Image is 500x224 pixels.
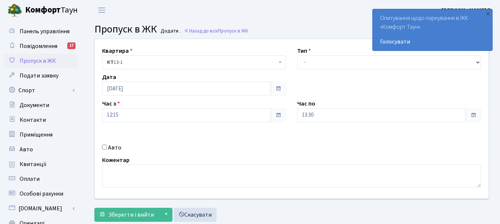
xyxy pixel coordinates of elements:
[4,98,78,113] a: Документи
[25,4,78,17] span: Таун
[102,99,120,108] label: Час з
[20,145,33,154] span: Авто
[7,3,22,18] img: logo.png
[174,208,217,222] a: Скасувати
[20,42,57,50] span: Повідомлення
[4,127,78,142] a: Приміщення
[159,28,181,34] small: Додати .
[373,9,492,51] div: Опитування щодо паркування в ЖК «Комфорт Таун»
[102,156,130,165] label: Коментар
[4,186,78,201] a: Особові рахунки
[20,116,46,124] span: Контакти
[102,46,132,55] label: Квартира
[297,99,315,108] label: Час по
[4,142,78,157] a: Авто
[20,57,56,65] span: Пропуск в ЖК
[380,37,485,46] a: Голосувати
[4,201,78,216] a: [DOMAIN_NAME]
[20,175,40,183] span: Оплати
[20,131,53,139] span: Приміщення
[107,59,277,66] span: <b>КТ</b>&nbsp;&nbsp;&nbsp;&nbsp;13-1
[184,27,248,34] a: Назад до всіхПропуск в ЖК
[4,113,78,127] a: Контакти
[94,22,157,37] span: Пропуск в ЖК
[484,10,491,17] div: ×
[102,73,116,82] label: Дата
[442,6,491,14] b: [PERSON_NAME] Г.
[218,27,248,34] span: Пропуск в ЖК
[20,27,70,35] span: Панель управління
[4,83,78,98] a: Спорт
[108,143,121,152] label: Авто
[102,55,286,69] span: <b>КТ</b>&nbsp;&nbsp;&nbsp;&nbsp;13-1
[4,54,78,68] a: Пропуск в ЖК
[25,4,61,16] b: Комфорт
[20,101,49,109] span: Документи
[67,42,75,49] div: 17
[20,160,47,168] span: Квитанції
[107,59,114,66] b: КТ
[442,6,491,15] a: [PERSON_NAME] Г.
[4,68,78,83] a: Подати заявку
[297,46,311,55] label: Тип
[93,4,111,16] button: Переключити навігацію
[94,208,159,222] button: Зберегти і вийти
[4,157,78,172] a: Квитанції
[4,24,78,39] a: Панель управління
[4,39,78,54] a: Повідомлення17
[20,190,63,198] span: Особові рахунки
[4,172,78,186] a: Оплати
[20,72,58,80] span: Подати заявку
[108,211,154,219] span: Зберегти і вийти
